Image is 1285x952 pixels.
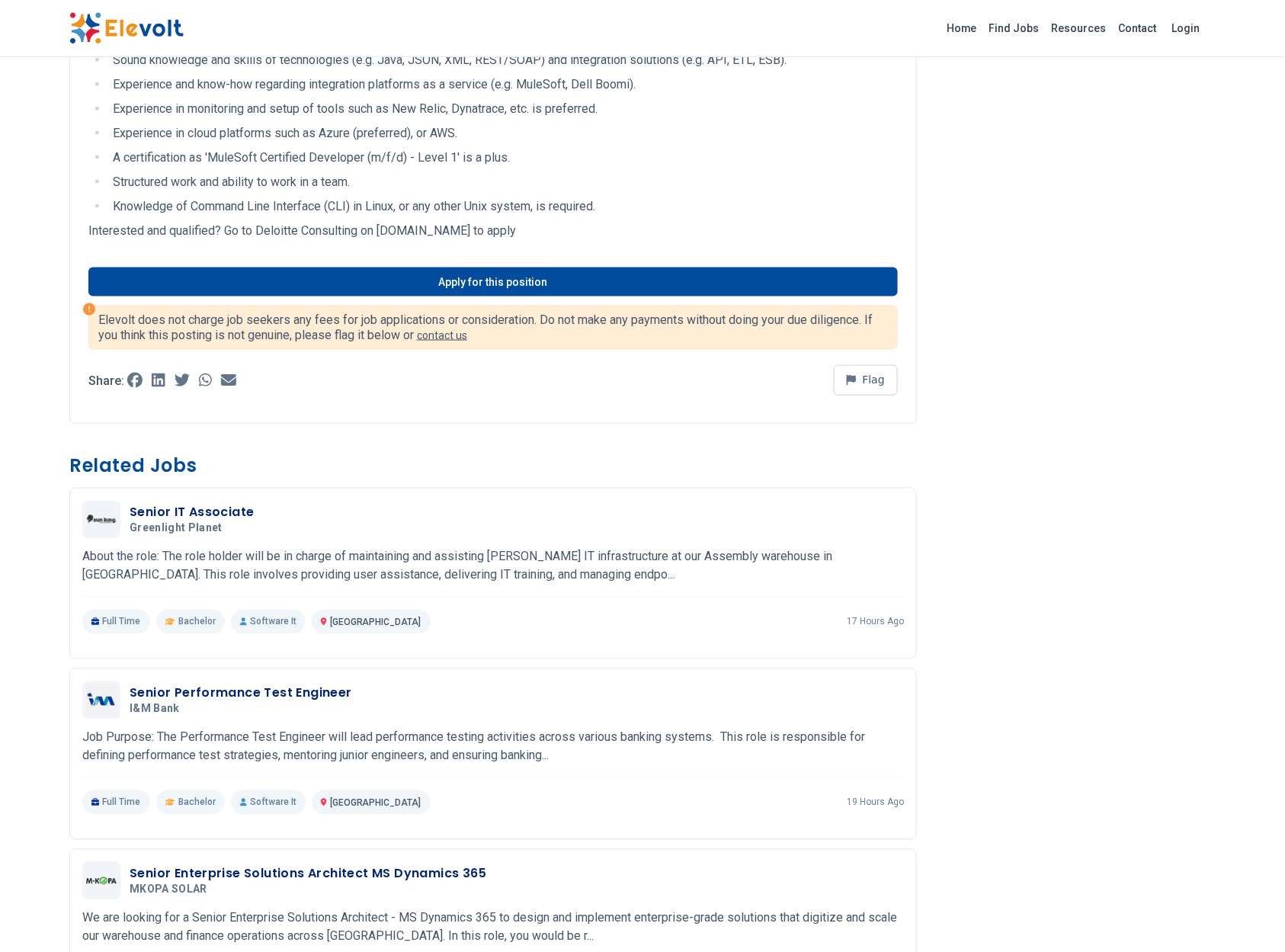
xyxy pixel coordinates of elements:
a: I&M BankSenior Performance Test EngineerI&M BankJob Purpose: The Performance Test Engineer will l... [82,681,904,815]
a: Find Jobs [983,16,1046,40]
iframe: Advertisement [941,53,1216,267]
p: 17 hours ago [847,616,904,628]
li: Experience and know-how regarding integration platforms as a service (e.g. MuleSoft, Dell Boomi). [108,75,898,94]
iframe: Chat Widget [1209,879,1285,952]
a: Resources [1046,16,1113,40]
p: 19 hours ago [847,797,904,809]
a: Home [941,16,983,40]
p: Software It [231,790,306,815]
a: Contact [1113,16,1163,40]
button: Flag [834,365,898,396]
span: Bachelor [178,616,216,628]
span: Greenlight Planet [130,522,223,536]
li: Experience in monitoring and setup of tools such as New Relic, Dynatrace, etc. is preferred. [108,100,898,118]
span: Bachelor [178,797,216,809]
a: contact us [417,329,467,341]
li: Knowledge of Command Line Interface (CLI) in Linux, or any other Unix system, is required. [108,197,898,216]
p: Share: [88,376,124,388]
h3: Related Jobs [69,454,917,479]
img: Elevolt [69,12,184,44]
span: [GEOGRAPHIC_DATA] [330,798,421,809]
h3: Senior IT Associate [130,504,255,522]
li: A certification as 'MuleSoft Certified Developer (m/f/d) - Level 1' is a plus. [108,149,898,167]
p: Full Time [82,790,150,815]
span: I&M Bank [130,703,180,716]
p: We are looking for a Senior Enterprise Solutions Architect - MS Dynamics 365 to design and implem... [82,909,904,946]
span: MKOPA SOLAR [130,883,207,897]
a: Greenlight PlanetSenior IT AssociateGreenlight PlanetAbout the role: The role holder will be in c... [82,501,904,634]
p: Interested and qualified? Go to Deloitte Consulting on [DOMAIN_NAME] to apply [88,222,898,240]
span: [GEOGRAPHIC_DATA] [330,617,421,628]
p: Elevolt does not charge job seekers any fees for job applications or consideration. Do not make a... [98,313,888,343]
a: Login [1163,13,1210,43]
h3: Senior Performance Test Engineer [130,684,352,703]
p: About the role: The role holder will be in charge of maintaining and assisting [PERSON_NAME] IT i... [82,548,904,585]
img: I&M Bank [86,685,117,716]
li: Experience in cloud platforms such as Azure (preferred), or AWS. [108,124,898,143]
h3: Senior Enterprise Solutions Architect MS Dynamics 365 [130,865,486,883]
a: Apply for this position [88,268,898,296]
p: Full Time [82,610,150,634]
img: Greenlight Planet [86,514,117,524]
li: Structured work and ability to work in a team. [108,173,898,191]
p: Job Purpose: The Performance Test Engineer will lead performance testing activities across variou... [82,729,904,765]
p: Software It [231,610,306,634]
li: Sound knowledge and skills of technologies (e.g. Java, JSON, XML, REST/SOAP) and integration solu... [108,51,898,69]
img: MKOPA SOLAR [86,877,117,885]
